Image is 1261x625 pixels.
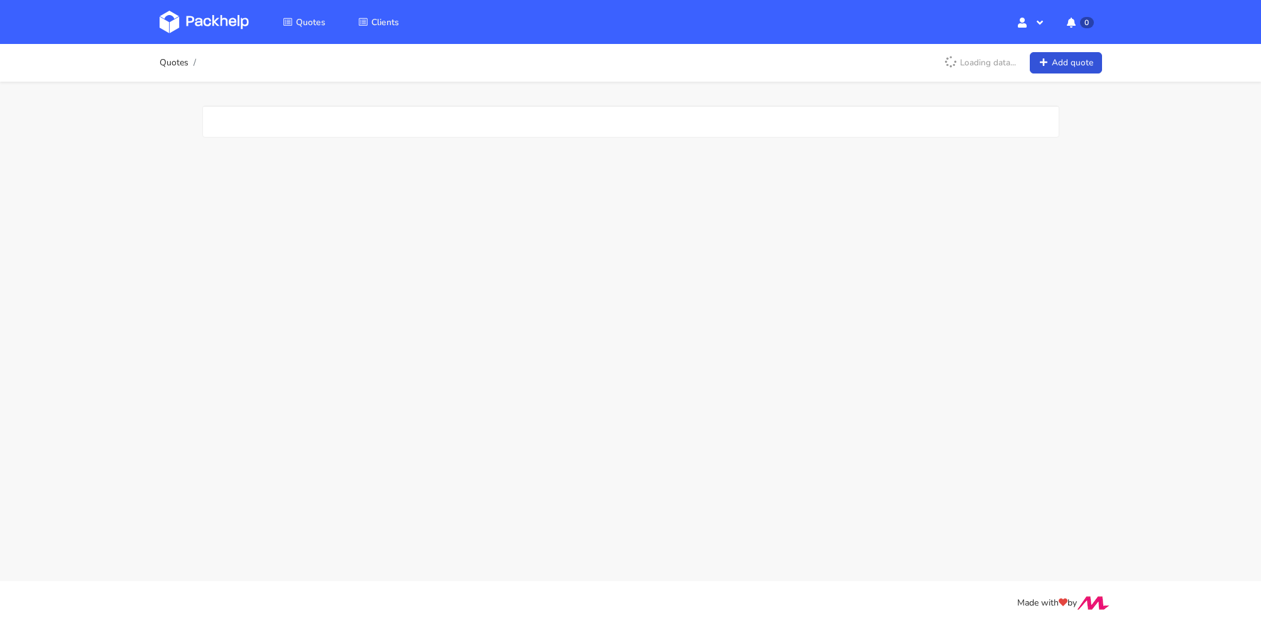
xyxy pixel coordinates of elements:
[160,11,249,33] img: Dashboard
[160,58,188,68] a: Quotes
[1057,11,1101,33] button: 0
[143,596,1118,611] div: Made with by
[296,16,325,28] span: Quotes
[343,11,414,33] a: Clients
[268,11,341,33] a: Quotes
[1030,52,1102,74] a: Add quote
[371,16,399,28] span: Clients
[1077,596,1110,610] img: Move Closer
[1080,17,1093,28] span: 0
[160,50,200,75] nav: breadcrumb
[937,52,1022,73] p: Loading data...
